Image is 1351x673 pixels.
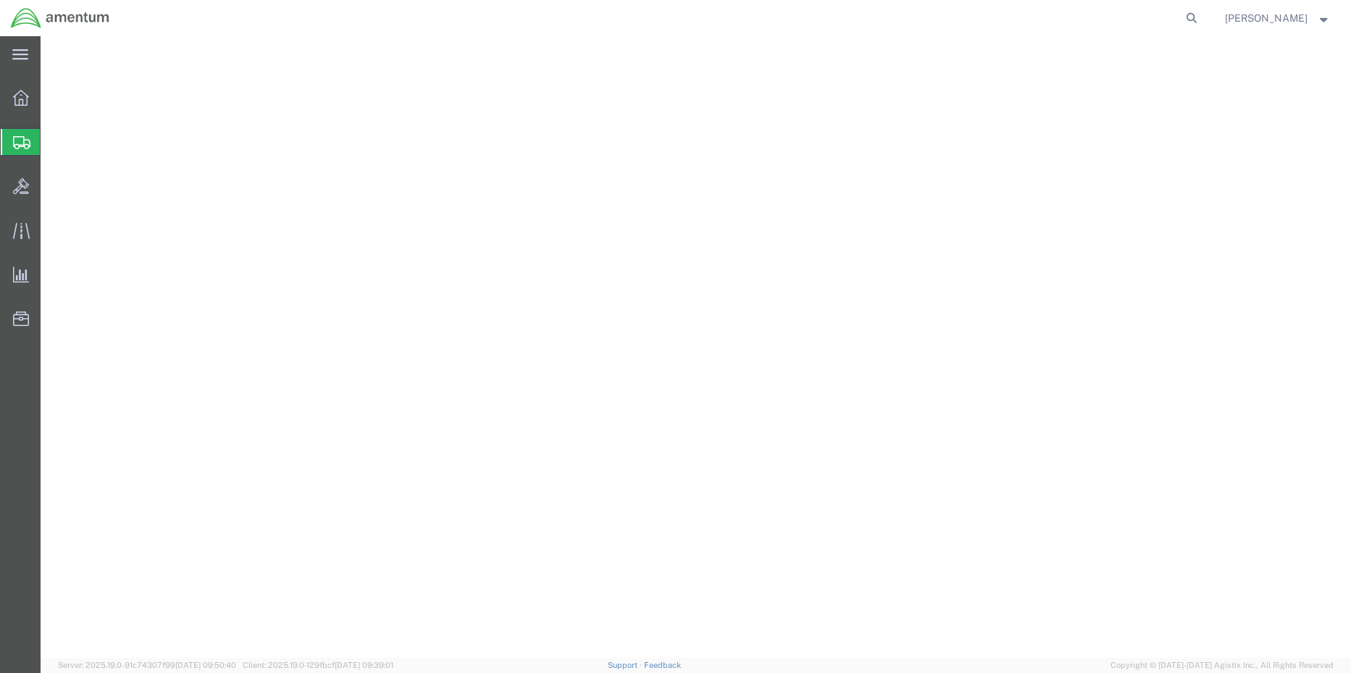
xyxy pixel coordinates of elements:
a: Feedback [644,661,681,669]
span: Server: 2025.19.0-91c74307f99 [58,661,236,669]
span: [DATE] 09:50:40 [175,661,236,669]
img: logo [10,7,110,29]
a: Support [608,661,644,669]
button: [PERSON_NAME] [1224,9,1331,27]
span: [DATE] 09:39:01 [335,661,393,669]
iframe: FS Legacy Container [41,36,1351,658]
span: Rebecca Thorstenson [1225,10,1308,26]
span: Copyright © [DATE]-[DATE] Agistix Inc., All Rights Reserved [1111,659,1334,672]
span: Client: 2025.19.0-129fbcf [243,661,393,669]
